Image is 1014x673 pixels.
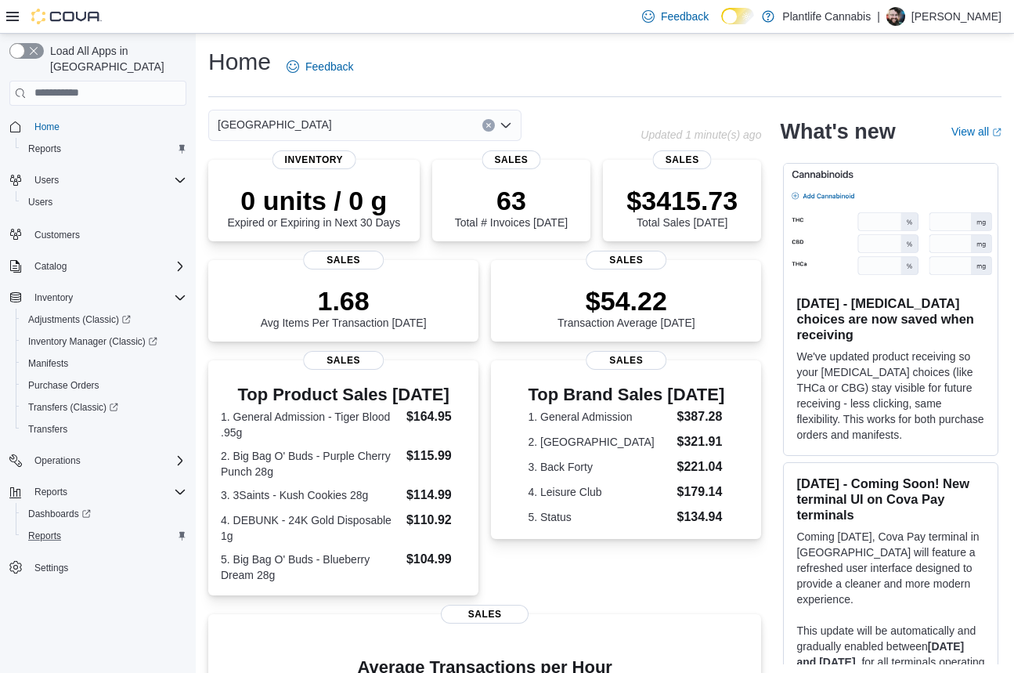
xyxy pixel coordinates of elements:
span: Home [28,117,186,136]
span: Reports [34,486,67,498]
button: Reports [28,483,74,501]
button: Home [3,115,193,138]
span: Sales [303,251,384,270]
button: Inventory [3,287,193,309]
dt: 2. Big Bag O' Buds - Purple Cherry Punch 28g [221,448,400,479]
p: $3415.73 [626,185,738,216]
div: Total Sales [DATE] [626,185,738,229]
span: Customers [34,229,80,241]
button: Clear input [482,119,495,132]
span: Reports [22,526,186,545]
span: [GEOGRAPHIC_DATA] [218,115,332,134]
dd: $179.14 [677,483,725,501]
dd: $114.99 [406,486,466,505]
span: Inventory [272,150,356,169]
span: Inventory Manager (Classic) [22,332,186,351]
span: Users [28,171,186,190]
input: Dark Mode [721,8,754,24]
button: Purchase Orders [16,374,193,396]
span: Catalog [28,257,186,276]
a: Purchase Orders [22,376,106,395]
svg: External link [992,128,1001,137]
span: Adjustments (Classic) [22,310,186,329]
a: Inventory Manager (Classic) [22,332,164,351]
p: Updated 1 minute(s) ago [641,128,761,141]
dt: 2. [GEOGRAPHIC_DATA] [528,434,670,450]
div: Total # Invoices [DATE] [455,185,568,229]
dd: $115.99 [406,447,466,465]
span: Operations [34,454,81,467]
nav: Complex example [9,109,186,620]
div: Avg Items Per Transaction [DATE] [261,285,427,329]
a: Inventory Manager (Classic) [16,331,193,353]
span: Users [22,193,186,212]
span: Inventory Manager (Classic) [28,335,157,348]
button: Reports [3,481,193,503]
dt: 5. Status [528,509,670,525]
span: Feedback [661,9,709,24]
p: | [877,7,880,26]
dt: 3. Back Forty [528,459,670,475]
h3: Top Product Sales [DATE] [221,385,466,404]
p: $54.22 [558,285,695,317]
img: Cova [31,9,102,24]
button: Catalog [3,255,193,277]
span: Transfers (Classic) [28,401,118,414]
dd: $164.95 [406,407,466,426]
a: Customers [28,226,86,244]
span: Inventory [34,291,73,304]
span: Manifests [22,354,186,373]
span: Load All Apps in [GEOGRAPHIC_DATA] [44,43,186,74]
span: Sales [653,150,712,169]
button: Settings [3,556,193,579]
span: Users [34,174,59,186]
dt: 5. Big Bag O' Buds - Blueberry Dream 28g [221,552,400,583]
a: Transfers (Classic) [16,396,193,418]
span: Customers [28,224,186,244]
p: 63 [455,185,568,216]
span: Catalog [34,260,67,273]
a: Feedback [280,51,359,82]
a: Users [22,193,59,212]
p: 0 units / 0 g [227,185,400,216]
button: Operations [28,451,87,470]
span: Operations [28,451,186,470]
dt: 1. General Admission [528,409,670,425]
span: Sales [586,251,667,270]
dt: 1. General Admission - Tiger Blood .95g [221,409,400,440]
span: Manifests [28,357,68,370]
div: Transaction Average [DATE] [558,285,695,329]
button: Inventory [28,288,79,307]
button: Manifests [16,353,193,374]
span: Inventory [28,288,186,307]
a: Manifests [22,354,74,373]
dt: 4. Leisure Club [528,484,670,500]
div: Expired or Expiring in Next 30 Days [227,185,400,229]
h1: Home [208,46,271,78]
button: Users [3,169,193,191]
a: View allExternal link [951,125,1001,138]
span: Users [28,196,52,208]
a: Transfers [22,420,74,439]
p: Coming [DATE], Cova Pay terminal in [GEOGRAPHIC_DATA] will feature a refreshed user interface des... [796,529,985,607]
p: Plantlife Cannabis [782,7,871,26]
h3: [DATE] - Coming Soon! New terminal UI on Cova Pay terminals [796,476,985,523]
span: Transfers (Classic) [22,398,186,417]
div: Wesley Lynch [886,7,905,26]
a: Adjustments (Classic) [22,310,137,329]
a: Reports [22,526,67,545]
button: Reports [16,525,193,547]
span: Reports [28,143,61,155]
dd: $321.91 [677,432,725,451]
span: Home [34,121,60,133]
span: Transfers [28,423,67,436]
span: Dashboards [28,508,91,520]
a: Adjustments (Classic) [16,309,193,331]
button: Operations [3,450,193,472]
button: Open list of options [500,119,512,132]
dd: $134.94 [677,508,725,526]
span: Dashboards [22,505,186,523]
a: Dashboards [22,505,97,523]
p: We've updated product receiving so your [MEDICAL_DATA] choices (like THCa or CBG) stay visible fo... [796,349,985,443]
h2: What's new [780,119,895,144]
